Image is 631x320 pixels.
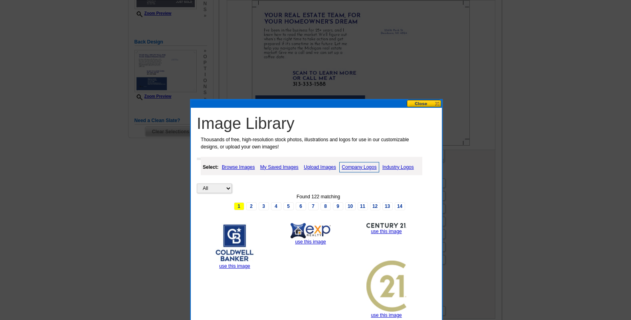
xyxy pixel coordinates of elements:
a: Upload Images [302,162,338,172]
a: 2 [246,202,257,210]
a: 13 [382,202,393,210]
img: thumb-5e98bd34126aa.jpg [215,223,255,263]
strong: Select: [203,164,218,170]
div: Found 122 matching [197,193,440,200]
span: 1 [234,202,244,210]
p: Thousands of free, high-resolution stock photos, illustrations and logos for use in our customiza... [197,136,425,150]
a: 8 [320,202,331,210]
a: use this image [371,229,402,234]
a: 6 [296,202,306,210]
a: 11 [358,202,368,210]
a: 3 [259,202,269,210]
a: Industry Logos [380,162,416,172]
a: use this image [219,263,250,269]
a: 12 [370,202,380,210]
img: thumb-5acfb934a1a79.jpg [366,223,406,228]
a: Company Logos [339,162,379,172]
h1: Image Library [197,114,440,133]
img: thumb-5acfb924d6603.jpg [366,261,406,312]
a: 4 [271,202,281,210]
a: use this image [295,239,326,245]
iframe: LiveChat chat widget [471,134,631,320]
a: 9 [333,202,343,210]
a: 14 [395,202,405,210]
img: thumb-5ced67d48c43e.jpg [291,223,330,238]
a: My Saved Images [258,162,301,172]
a: 5 [283,202,294,210]
a: 10 [345,202,356,210]
a: use this image [371,312,402,318]
a: Browse Images [220,162,257,172]
a: 7 [308,202,318,210]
